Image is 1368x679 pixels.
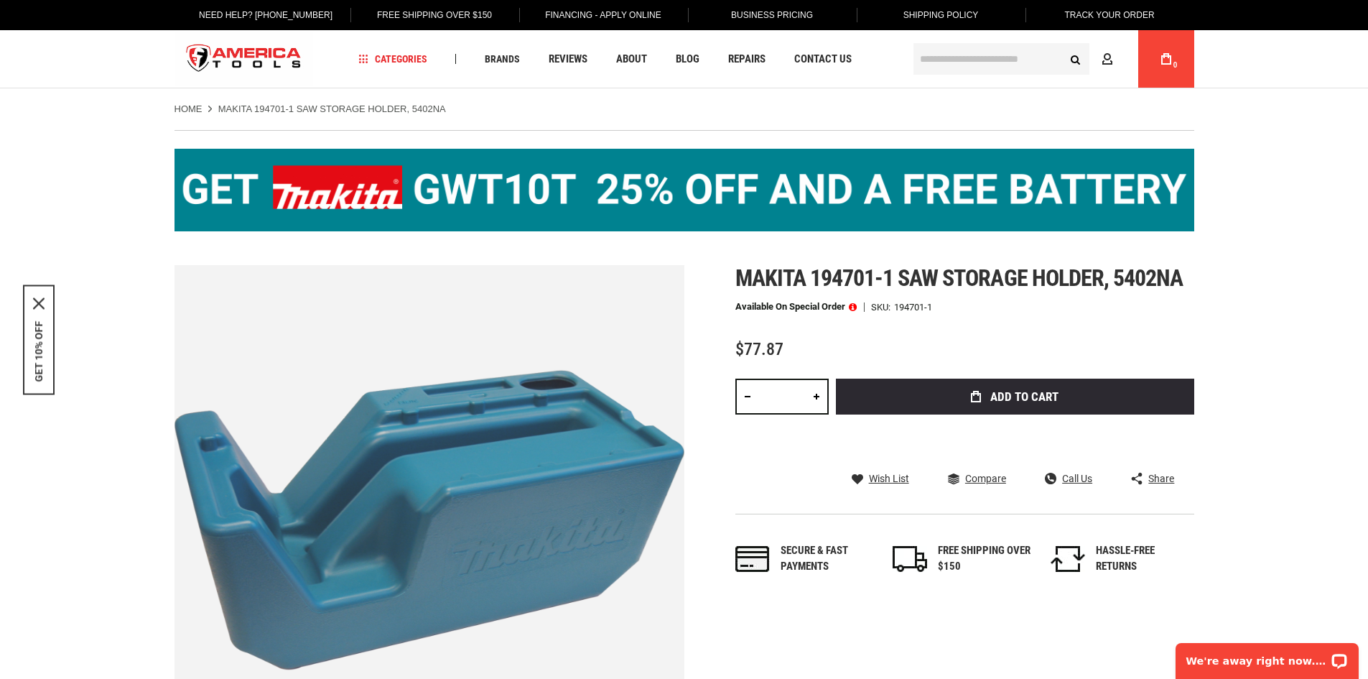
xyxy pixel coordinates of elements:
[869,474,909,484] span: Wish List
[735,339,783,359] span: $77.87
[735,264,1183,292] span: Makita 194701-1 saw storage holder, 5402na
[1051,546,1085,572] img: returns
[669,50,706,69] a: Blog
[903,10,979,20] span: Shipping Policy
[33,297,45,309] button: Close
[836,379,1194,415] button: Add to Cart
[352,50,434,69] a: Categories
[948,472,1006,485] a: Compare
[485,54,520,64] span: Brands
[1096,543,1189,574] div: HASSLE-FREE RETURNS
[175,32,314,86] img: America Tools
[1045,472,1092,485] a: Call Us
[893,546,927,572] img: shipping
[833,419,1197,461] iframe: Secure express checkout frame
[894,302,932,312] div: 194701-1
[990,391,1058,403] span: Add to Cart
[938,543,1031,574] div: FREE SHIPPING OVER $150
[218,103,446,114] strong: MAKITA 194701-1 SAW STORAGE HOLDER, 5402NA
[1148,474,1174,484] span: Share
[722,50,772,69] a: Repairs
[175,149,1194,231] img: BOGO: Buy the Makita® XGT IMpact Wrench (GWT10T), get the BL4040 4ah Battery FREE!
[1062,474,1092,484] span: Call Us
[1153,30,1180,88] a: 0
[478,50,526,69] a: Brands
[788,50,858,69] a: Contact Us
[175,32,314,86] a: store logo
[616,54,647,65] span: About
[610,50,653,69] a: About
[676,54,699,65] span: Blog
[1166,634,1368,679] iframe: LiveChat chat widget
[735,546,770,572] img: payments
[794,54,852,65] span: Contact Us
[965,474,1006,484] span: Compare
[33,297,45,309] svg: close icon
[33,320,45,382] button: GET 10% OFF
[852,472,909,485] a: Wish List
[735,302,857,312] p: Available on Special Order
[1173,61,1178,69] span: 0
[1062,45,1089,73] button: Search
[175,103,203,116] a: Home
[549,54,587,65] span: Reviews
[871,302,894,312] strong: SKU
[781,543,874,574] div: Secure & fast payments
[358,54,427,64] span: Categories
[542,50,594,69] a: Reviews
[728,54,766,65] span: Repairs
